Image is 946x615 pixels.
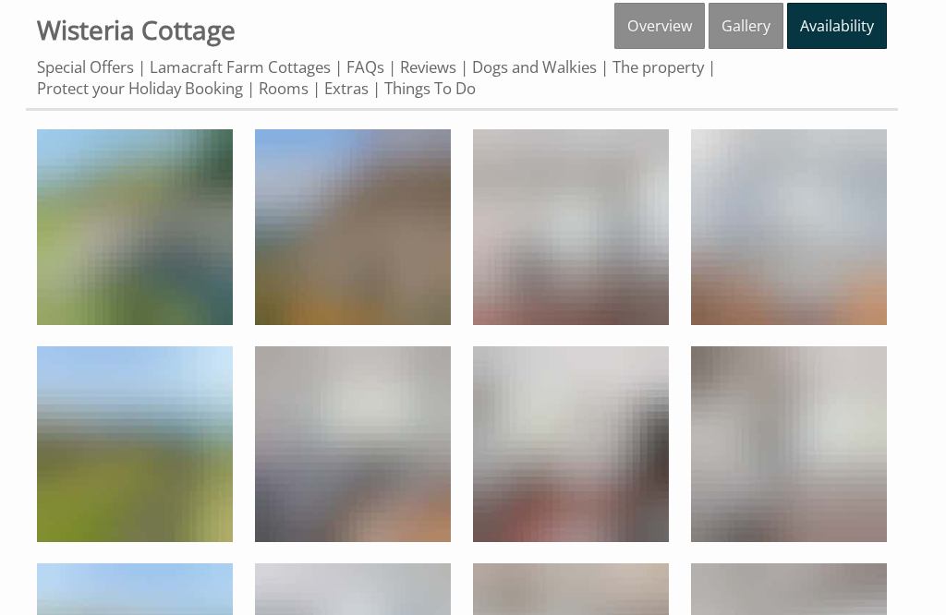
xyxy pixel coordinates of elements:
[255,346,451,542] img: Lounge with woodstove Wisteria
[384,78,476,99] a: Things To Do
[37,78,243,99] a: Protect your Holiday Booking
[150,56,331,78] a: Lamacraft Farm Cottages
[691,129,887,325] img: Dining area in kitchen Wisteria
[691,346,887,542] img: Kitchen Wisteria
[709,3,783,49] a: Gallery
[787,3,887,49] a: Availability
[259,78,309,99] a: Rooms
[346,56,384,78] a: FAQs
[255,129,451,325] img: Wisteria Cottage
[37,129,233,325] img: Outside
[612,56,704,78] a: The property
[37,346,233,542] img: Area
[473,346,669,542] img: Kitchen Wisteria Cottage
[472,56,597,78] a: Dogs and Walkies
[37,56,134,78] a: Special Offers
[473,129,669,325] img: Ktchen Wisteria Cottage
[37,12,236,47] a: Wisteria Cottage
[400,56,456,78] a: Reviews
[324,78,369,99] a: Extras
[614,3,705,49] a: Overview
